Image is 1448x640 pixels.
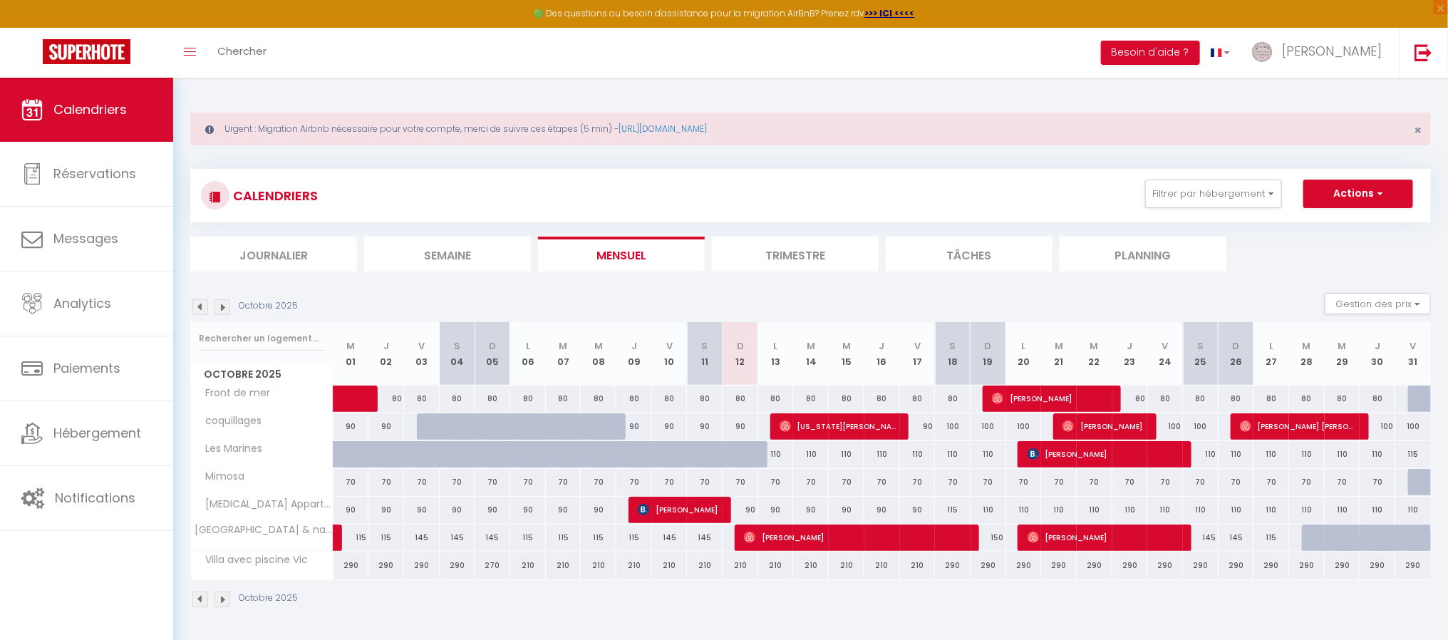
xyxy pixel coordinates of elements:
[1414,124,1422,137] button: Close
[1410,339,1417,353] abbr: V
[404,322,440,386] th: 03
[1147,322,1183,386] th: 24
[53,100,127,118] span: Calendriers
[510,469,546,495] div: 70
[346,339,355,353] abbr: M
[793,322,829,386] th: 14
[723,552,758,579] div: 210
[368,552,404,579] div: 290
[864,552,900,579] div: 210
[971,441,1006,468] div: 110
[1303,180,1413,208] button: Actions
[971,552,1006,579] div: 290
[935,386,971,412] div: 80
[1021,339,1025,353] abbr: L
[1006,413,1042,440] div: 100
[510,552,546,579] div: 210
[793,386,829,412] div: 80
[454,339,460,353] abbr: S
[1395,497,1431,523] div: 110
[581,469,616,495] div: 70
[199,326,325,351] input: Rechercher un logement...
[440,525,475,551] div: 145
[638,496,721,523] span: [PERSON_NAME]
[1147,386,1183,412] div: 80
[1325,497,1360,523] div: 110
[546,497,581,523] div: 90
[687,322,723,386] th: 11
[1241,28,1400,78] a: ... [PERSON_NAME]
[1162,339,1169,353] abbr: V
[1183,413,1219,440] div: 100
[1219,386,1254,412] div: 80
[971,525,1006,551] div: 150
[1360,497,1395,523] div: 110
[616,386,652,412] div: 80
[1055,339,1063,353] abbr: M
[829,552,864,579] div: 210
[193,552,312,568] span: Villa avec piscine Vic
[935,322,971,386] th: 18
[1112,322,1148,386] th: 23
[1028,440,1182,468] span: [PERSON_NAME]
[368,525,404,551] div: 115
[1253,497,1289,523] div: 110
[1101,41,1200,65] button: Besoin d'aide ?
[1325,322,1360,386] th: 29
[1183,386,1219,412] div: 80
[1112,552,1148,579] div: 290
[475,386,510,412] div: 80
[935,469,971,495] div: 70
[191,364,333,385] span: Octobre 2025
[1077,552,1112,579] div: 290
[333,322,369,386] th: 01
[193,525,336,535] span: [GEOGRAPHIC_DATA] & nature en famille, 8 pers, parking
[712,237,879,272] li: Trimestre
[546,525,581,551] div: 115
[886,237,1053,272] li: Tâches
[1127,339,1132,353] abbr: J
[1219,525,1254,551] div: 145
[1147,413,1183,440] div: 100
[1197,339,1204,353] abbr: S
[971,469,1006,495] div: 70
[900,469,936,495] div: 70
[333,469,369,495] div: 70
[935,552,971,579] div: 290
[652,469,688,495] div: 70
[440,469,475,495] div: 70
[193,413,266,429] span: coquillages
[239,592,298,605] p: Octobre 2025
[631,339,637,353] abbr: J
[546,386,581,412] div: 80
[652,552,688,579] div: 210
[581,322,616,386] th: 08
[581,525,616,551] div: 115
[1183,552,1219,579] div: 290
[879,339,885,353] abbr: J
[1253,469,1289,495] div: 70
[404,525,440,551] div: 145
[475,552,510,579] div: 270
[526,339,530,353] abbr: L
[1147,497,1183,523] div: 110
[1240,413,1359,440] span: [PERSON_NAME] [PERSON_NAME]
[723,322,758,386] th: 12
[807,339,815,353] abbr: M
[864,322,900,386] th: 16
[758,552,794,579] div: 210
[616,469,652,495] div: 70
[687,525,723,551] div: 145
[829,322,864,386] th: 15
[333,552,369,579] div: 290
[900,441,936,468] div: 110
[1269,339,1273,353] abbr: L
[1338,339,1347,353] abbr: M
[1282,42,1382,60] span: [PERSON_NAME]
[53,359,120,377] span: Paiements
[864,386,900,412] div: 80
[489,339,496,353] abbr: D
[687,552,723,579] div: 210
[1062,413,1146,440] span: [PERSON_NAME]
[1360,552,1395,579] div: 290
